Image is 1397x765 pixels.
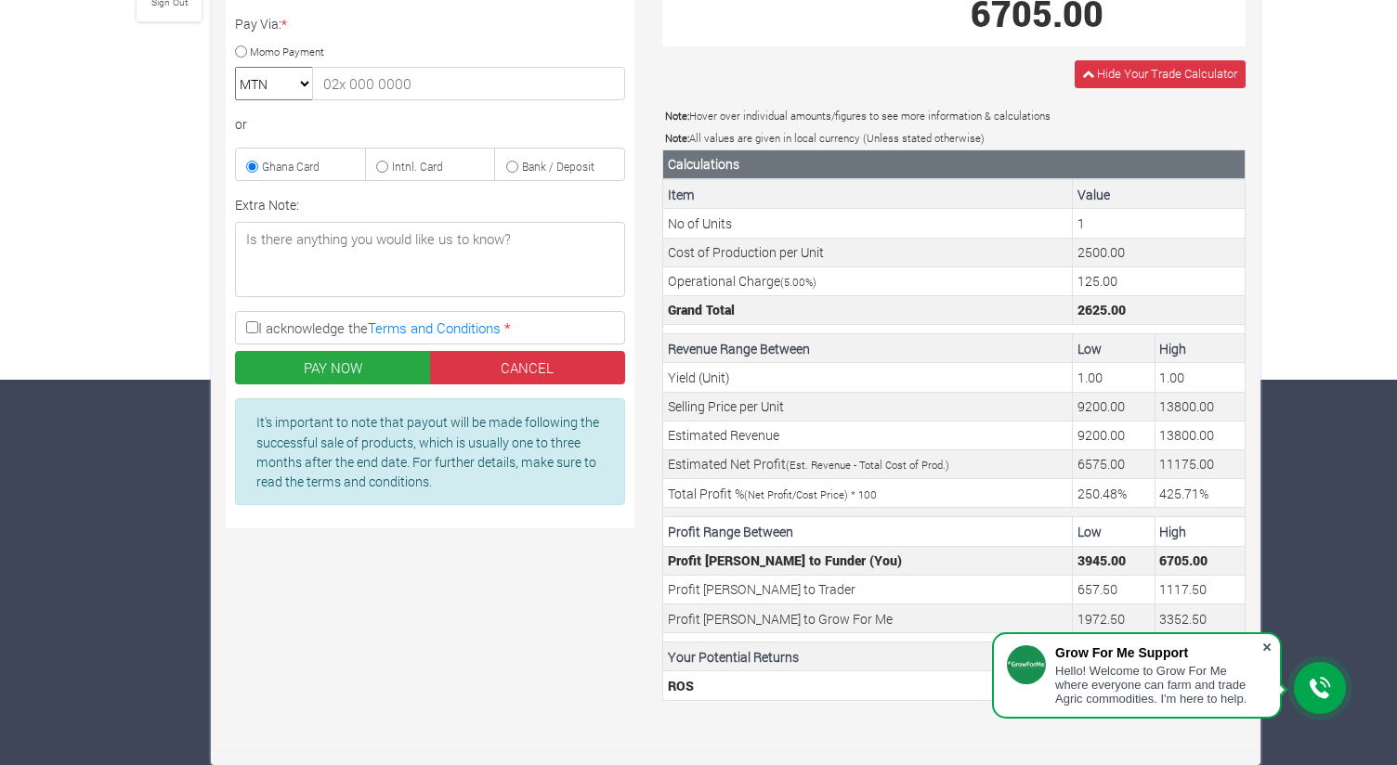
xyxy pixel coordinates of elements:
[1155,604,1245,633] td: Grow For Me Profit Margin (Max Estimated Profit * Grow For Me Profit Margin)
[1073,392,1155,421] td: Your estimated minimum Selling Price per Unit
[235,14,287,33] label: Pay Via:
[663,546,1073,575] td: Profit [PERSON_NAME] to Funder (You)
[1155,421,1245,449] td: Your estimated Revenue expected (Grand Total * Max. Est. Revenue Percentage)
[1159,340,1186,357] b: High
[1155,449,1245,478] td: Your estimated Profit to be made (Estimated Revenue - Total Cost of Production)
[235,195,299,214] label: Extra Note:
[665,109,689,123] b: Note:
[663,575,1073,603] td: Profit [PERSON_NAME] to Trader
[1073,479,1155,508] td: Your estimated minimum ROS (Net Profit/Cost Price)
[663,149,1246,179] th: Calculations
[430,351,626,384] a: CANCEL
[663,604,1073,633] td: Profit [PERSON_NAME] to Grow For Me
[1155,392,1245,421] td: Your estimated maximum Selling Price per Unit
[786,458,949,472] small: (Est. Revenue - Total Cost of Prod.)
[665,131,689,145] b: Note:
[312,67,625,100] input: 02x 000 0000
[663,363,1073,392] td: Yield (Unit)
[1155,546,1245,575] td: Funder Profit Margin (Max Estimated Profit * Profit Margin)
[1155,575,1245,603] td: Tradeer Profit Margin (Max Estimated Profit * Tradeer Profit Margin)
[1073,363,1155,392] td: Your estimated minimum Yield
[256,412,604,491] p: It's important to note that payout will be made following the successful sale of products, which ...
[663,238,1073,266] td: Cost of Production per Unit
[1073,238,1246,266] td: This is the cost of a Unit
[1155,363,1245,392] td: Your estimated maximum Yield
[1073,449,1155,478] td: Your estimated Profit to be made (Estimated Revenue - Total Cost of Production)
[668,186,695,203] b: Item
[780,275,816,289] small: ( %)
[1077,340,1102,357] b: Low
[665,131,985,145] small: All values are given in local currency (Unless stated otherwise)
[1073,421,1155,449] td: Your estimated Revenue expected (Grand Total * Min. Est. Revenue Percentage)
[246,161,258,173] input: Ghana Card
[663,392,1073,421] td: Selling Price per Unit
[1159,523,1186,540] b: High
[784,275,805,289] span: 5.00
[744,487,877,501] small: (Net Profit/Cost Price) * 100
[663,421,1073,449] td: Estimated Revenue
[665,109,1051,123] small: Hover over individual amounts/figures to see more information & calculations
[522,159,594,174] small: Bank / Deposit
[1077,186,1110,203] b: Value
[368,318,501,337] a: Terms and Conditions
[246,321,258,333] input: I acknowledge theTerms and Conditions *
[392,159,443,174] small: Intnl. Card
[663,671,1073,700] td: ROS
[1073,604,1155,633] td: Grow For Me Profit Margin (Min Estimated Profit * Grow For Me Profit Margin)
[506,161,518,173] input: Bank / Deposit
[668,523,793,540] b: Profit Range Between
[663,266,1073,295] td: Operational Charge
[1073,575,1155,603] td: Tradeer Profit Margin (Min Estimated Profit * Tradeer Profit Margin)
[262,159,320,174] small: Ghana Card
[1073,266,1246,295] td: This is the operational charge by Grow For Me
[235,351,431,384] button: PAY NOW
[376,161,388,173] input: Intnl. Card
[235,45,247,58] input: Momo Payment
[1055,664,1261,706] div: Hello! Welcome to Grow For Me where everyone can farm and trade Agric commodities. I'm here to help.
[1077,523,1102,540] b: Low
[1073,295,1246,324] td: This is the Total Cost. (Unit Cost + (Operational Charge * Unit Cost)) * No of Units
[663,209,1073,238] td: No of Units
[663,479,1073,508] td: Total Profit %
[668,340,810,357] b: Revenue Range Between
[235,114,625,134] div: or
[250,44,324,58] small: Momo Payment
[1155,479,1245,508] td: Your estimated maximum ROS (Net Profit/Cost Price)
[1073,209,1246,238] td: This is the number of Units
[668,301,735,318] b: Grand Total
[1055,645,1261,660] div: Grow For Me Support
[235,311,625,344] label: I acknowledge the
[1073,546,1155,575] td: Funder Profit Margin (Min Estimated Profit * Profit Margin)
[1097,65,1237,82] span: Hide Your Trade Calculator
[663,449,1073,478] td: Estimated Net Profit
[668,648,799,666] b: Your Potential Returns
